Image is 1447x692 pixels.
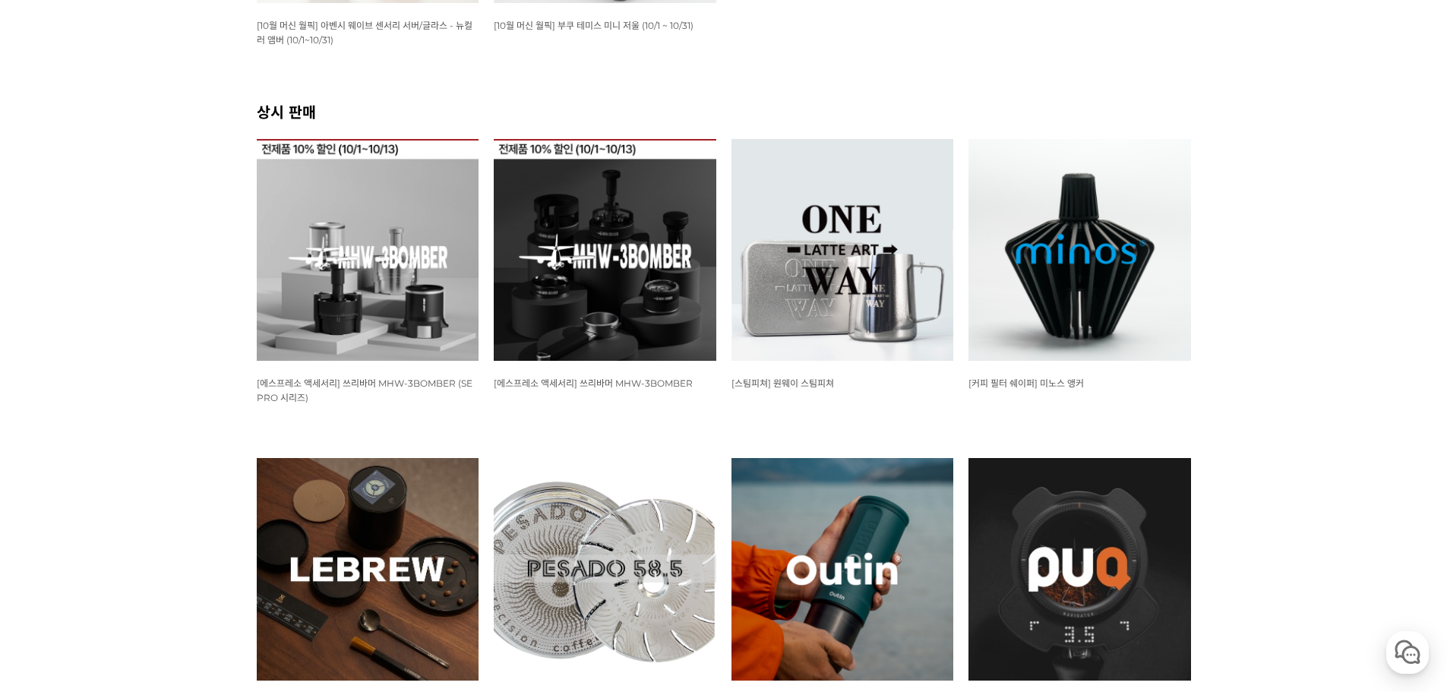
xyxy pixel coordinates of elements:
[494,139,716,362] img: 쓰리바머 MHW-3BOMBER
[257,100,1191,122] h2: 상시 판매
[494,377,693,389] a: [에스프레소 액세서리] 쓰리바머 MHW-3BOMBER
[139,505,157,517] span: 대화
[968,139,1191,362] img: 미노스 앵커
[257,377,472,403] a: [에스프레소 액세서리] 쓰리바머 MHW-3BOMBER (SE PRO 시리즈)
[968,377,1084,389] a: [커피 필터 쉐이퍼] 미노스 앵커
[731,139,954,362] img: 원웨이 스팀피쳐
[257,458,479,681] img: 르브루 LeBrew
[731,458,954,681] img: 아우틴 나노 휴대용 에스프레소 머신
[494,20,693,31] span: [10월 머신 월픽] 부쿠 테미스 미니 저울 (10/1 ~ 10/31)
[235,504,253,517] span: 설정
[257,19,472,46] a: [10월 머신 월픽] 아벤시 웨이브 센서리 서버/글라스 - 뉴컬러 앰버 (10/1~10/31)
[257,139,479,362] img: 쓰리바머 MHW-3BOMBER SE PRO 시리즈
[731,377,834,389] a: [스팀피쳐] 원웨이 스팀피쳐
[257,20,472,46] span: [10월 머신 월픽] 아벤시 웨이브 센서리 서버/글라스 - 뉴컬러 앰버 (10/1~10/31)
[494,19,693,31] a: [10월 머신 월픽] 부쿠 테미스 미니 저울 (10/1 ~ 10/31)
[5,482,100,520] a: 홈
[494,458,716,679] img: 페사도 HD샤워스크린, HE바스켓
[48,504,57,517] span: 홈
[196,482,292,520] a: 설정
[968,458,1191,681] img: 푹 프레스 PUQ PRESS
[100,482,196,520] a: 대화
